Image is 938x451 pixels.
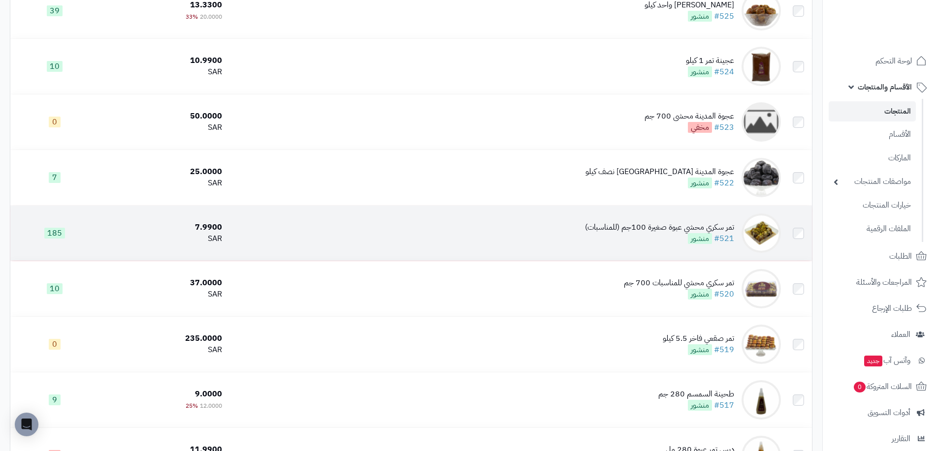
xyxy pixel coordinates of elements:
span: 20.0000 [200,12,222,21]
div: 25.0000 [103,166,223,178]
div: طحينة السمسم 280 جم [658,389,734,400]
span: منشور [688,289,712,300]
img: تمر سكري محشي للمناسبات 700 جم [742,269,781,308]
a: #523 [714,121,734,133]
a: #520 [714,288,734,300]
span: الأقسام والمنتجات [858,80,912,94]
div: 50.0000 [103,111,223,122]
span: 25% [186,401,198,410]
img: عجينة تمر 1 كيلو [742,47,781,86]
div: Open Intercom Messenger [15,413,38,436]
span: طلبات الإرجاع [872,301,912,315]
a: #517 [714,399,734,411]
span: 39 [47,5,63,16]
span: منشور [688,178,712,188]
div: عجوة المدينة محشى 700 جم [645,111,734,122]
a: وآتس آبجديد [829,349,932,372]
span: 9.0000 [195,388,222,400]
div: SAR [103,122,223,133]
a: #519 [714,344,734,356]
img: طحينة السمسم 280 جم [742,380,781,420]
span: المراجعات والأسئلة [856,275,912,289]
span: 7 [49,172,61,183]
span: 33% [186,12,198,21]
span: 12.0000 [200,401,222,410]
a: #521 [714,233,734,244]
span: أدوات التسويق [868,406,910,420]
span: الطلبات [889,249,912,263]
img: logo-2.png [871,7,929,28]
span: 9 [49,394,61,405]
span: العملاء [891,328,910,341]
span: 10 [47,61,63,72]
a: الطلبات [829,244,932,268]
a: أدوات التسويق [829,401,932,424]
a: #525 [714,10,734,22]
div: SAR [103,66,223,78]
a: المراجعات والأسئلة [829,271,932,294]
a: خيارات المنتجات [829,195,916,216]
span: 0 [49,339,61,350]
span: 10 [47,283,63,294]
span: السلات المتروكة [853,380,912,393]
span: منشور [688,233,712,244]
div: تمر سكري محشي عبوة صغيرة 100جم (للمناسبات) [585,222,734,233]
a: المنتجات [829,101,916,121]
span: التقارير [892,432,910,446]
div: 10.9900 [103,55,223,66]
a: العملاء [829,323,932,346]
div: تمر سكري محشي للمناسبات 700 جم [624,277,734,289]
a: السلات المتروكة0 [829,375,932,398]
div: 7.9900 [103,222,223,233]
span: مخفي [688,122,712,133]
a: لوحة التحكم [829,49,932,73]
div: تمر صقعي فاخر 5.5 كيلو [663,333,734,344]
img: تمر صقعي فاخر 5.5 كيلو [742,325,781,364]
a: الأقسام [829,124,916,145]
span: 185 [44,228,65,239]
a: #522 [714,177,734,189]
div: 37.0000 [103,277,223,289]
img: عجوة المدينة عبوة نصف كيلو [742,158,781,197]
a: الملفات الرقمية [829,218,916,240]
span: منشور [688,344,712,355]
a: #524 [714,66,734,78]
span: 0 [49,117,61,127]
img: عجوة المدينة محشى 700 جم [742,102,781,142]
span: منشور [688,66,712,77]
span: منشور [688,400,712,411]
span: منشور [688,11,712,22]
a: طلبات الإرجاع [829,297,932,320]
div: 235.0000 [103,333,223,344]
div: SAR [103,233,223,244]
img: تمر سكري محشي عبوة صغيرة 100جم (للمناسبات) [742,213,781,253]
div: SAR [103,344,223,356]
span: جديد [864,356,882,366]
a: الماركات [829,148,916,169]
span: وآتس آب [863,354,910,367]
div: SAR [103,178,223,189]
a: التقارير [829,427,932,451]
div: عجينة تمر 1 كيلو [686,55,734,66]
div: SAR [103,289,223,300]
a: مواصفات المنتجات [829,171,916,192]
span: 0 [853,381,866,393]
div: عجوة المدينة [GEOGRAPHIC_DATA] نصف كيلو [585,166,734,178]
span: لوحة التحكم [875,54,912,68]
